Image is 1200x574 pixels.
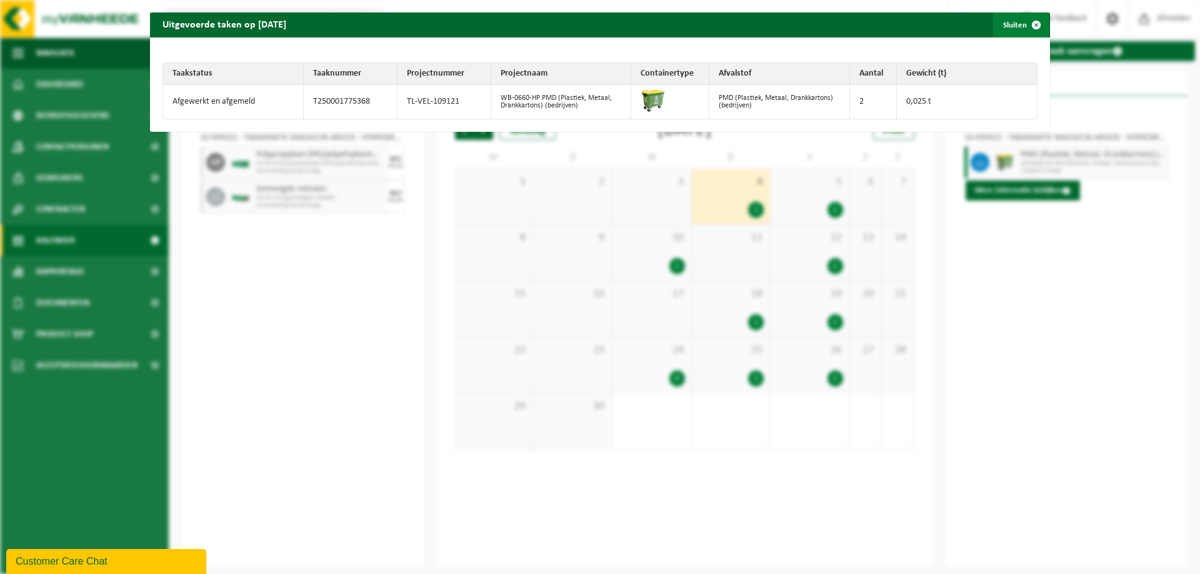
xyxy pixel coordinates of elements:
th: Gewicht (t) [897,63,1037,85]
th: Taaknummer [304,63,397,85]
iframe: chat widget [6,547,209,574]
td: T250001775368 [304,85,397,119]
th: Taakstatus [163,63,304,85]
button: Sluiten [993,12,1049,37]
td: Afgewerkt en afgemeld [163,85,304,119]
th: Aantal [850,63,897,85]
th: Projectnaam [491,63,632,85]
img: WB-0660-HPE-GN-50 [641,88,666,113]
th: Containertype [631,63,709,85]
th: Projectnummer [397,63,491,85]
h2: Uitgevoerde taken op [DATE] [150,12,299,36]
td: 2 [850,85,897,119]
td: PMD (Plastiek, Metaal, Drankkartons) (bedrijven) [709,85,850,119]
td: TL-VEL-109121 [397,85,491,119]
td: WB-0660-HP PMD (Plastiek, Metaal, Drankkartons) (bedrijven) [491,85,632,119]
td: 0,025 t [897,85,1037,119]
th: Afvalstof [709,63,850,85]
